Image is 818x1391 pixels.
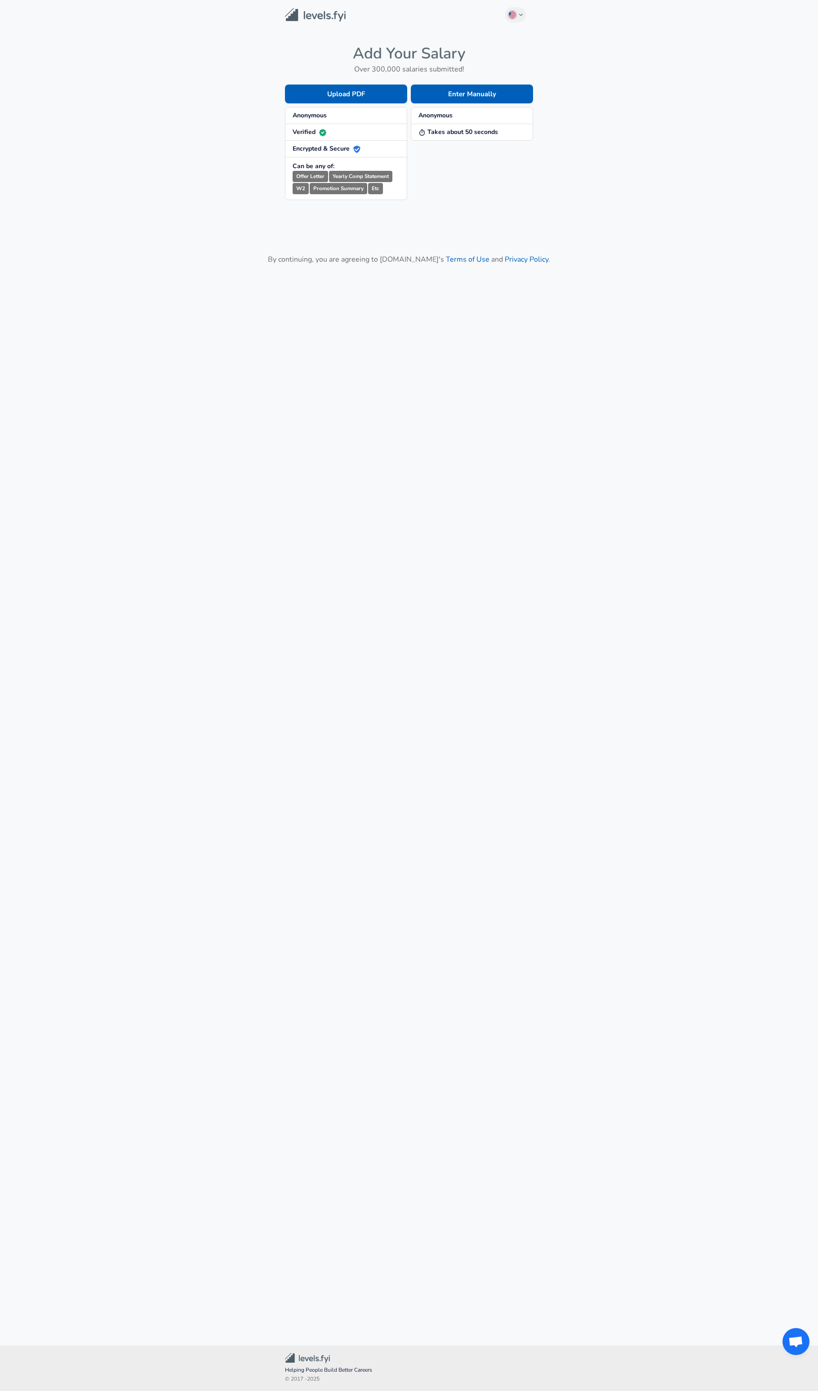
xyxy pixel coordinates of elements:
[310,183,367,194] small: Promotion Summary
[418,111,453,120] strong: Anonymous
[293,144,360,153] strong: Encrypted & Secure
[368,183,383,194] small: Etc
[293,111,327,120] strong: Anonymous
[418,128,498,136] strong: Takes about 50 seconds
[505,7,526,22] button: English (US)
[285,63,533,76] h6: Over 300,000 salaries submitted!
[285,1375,533,1384] span: © 2017 - 2025
[285,1366,533,1375] span: Helping People Build Better Careers
[329,171,392,182] small: Yearly Comp Statement
[509,11,516,18] img: English (US)
[285,85,407,103] button: Upload PDF
[293,128,326,136] strong: Verified
[505,254,548,264] a: Privacy Policy
[446,254,489,264] a: Terms of Use
[411,85,533,103] button: Enter Manually
[285,44,533,63] h4: Add Your Salary
[285,8,346,22] img: Levels.fyi
[293,183,309,194] small: W2
[782,1328,809,1355] div: Open chat
[285,1353,330,1363] img: Levels.fyi Community
[293,171,328,182] small: Offer Letter
[293,162,334,170] strong: Can be any of:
